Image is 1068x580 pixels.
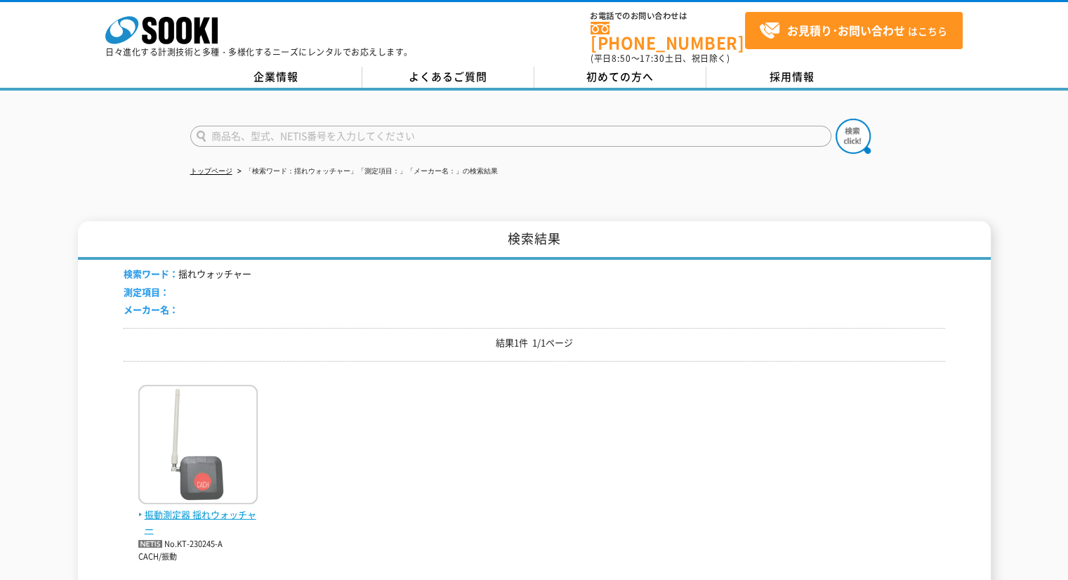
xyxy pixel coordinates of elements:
span: はこちら [759,20,947,41]
img: btn_search.png [836,119,871,154]
span: 17:30 [640,52,665,65]
li: 「検索ワード：揺れウォッチャー」「測定項目：」「メーカー名：」の検索結果 [235,164,498,179]
img: 揺れウォッチャー [138,385,258,508]
input: 商品名、型式、NETIS番号を入力してください [190,126,831,147]
a: お見積り･お問い合わせはこちら [745,12,963,49]
p: 日々進化する計測技術と多種・多様化するニーズにレンタルでお応えします。 [105,48,413,56]
p: 結果1件 1/1ページ [124,336,945,350]
a: 振動測定器 揺れウォッチャー [138,493,258,536]
a: 初めての方へ [534,67,706,88]
a: 企業情報 [190,67,362,88]
a: [PHONE_NUMBER] [591,22,745,51]
a: 採用情報 [706,67,878,88]
p: CACH/振動 [138,551,258,563]
a: トップページ [190,167,232,175]
span: お電話でのお問い合わせは [591,12,745,20]
span: 検索ワード： [124,267,178,280]
h1: 検索結果 [78,221,991,260]
p: No.KT-230245-A [138,537,258,552]
span: 測定項目： [124,285,169,298]
span: 初めての方へ [586,69,654,84]
span: 振動測定器 揺れウォッチャー [138,508,258,537]
li: 揺れウォッチャー [124,267,251,282]
a: よくあるご質問 [362,67,534,88]
span: 8:50 [612,52,631,65]
strong: お見積り･お問い合わせ [787,22,905,39]
span: (平日 ～ 土日、祝日除く) [591,52,730,65]
span: メーカー名： [124,303,178,316]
